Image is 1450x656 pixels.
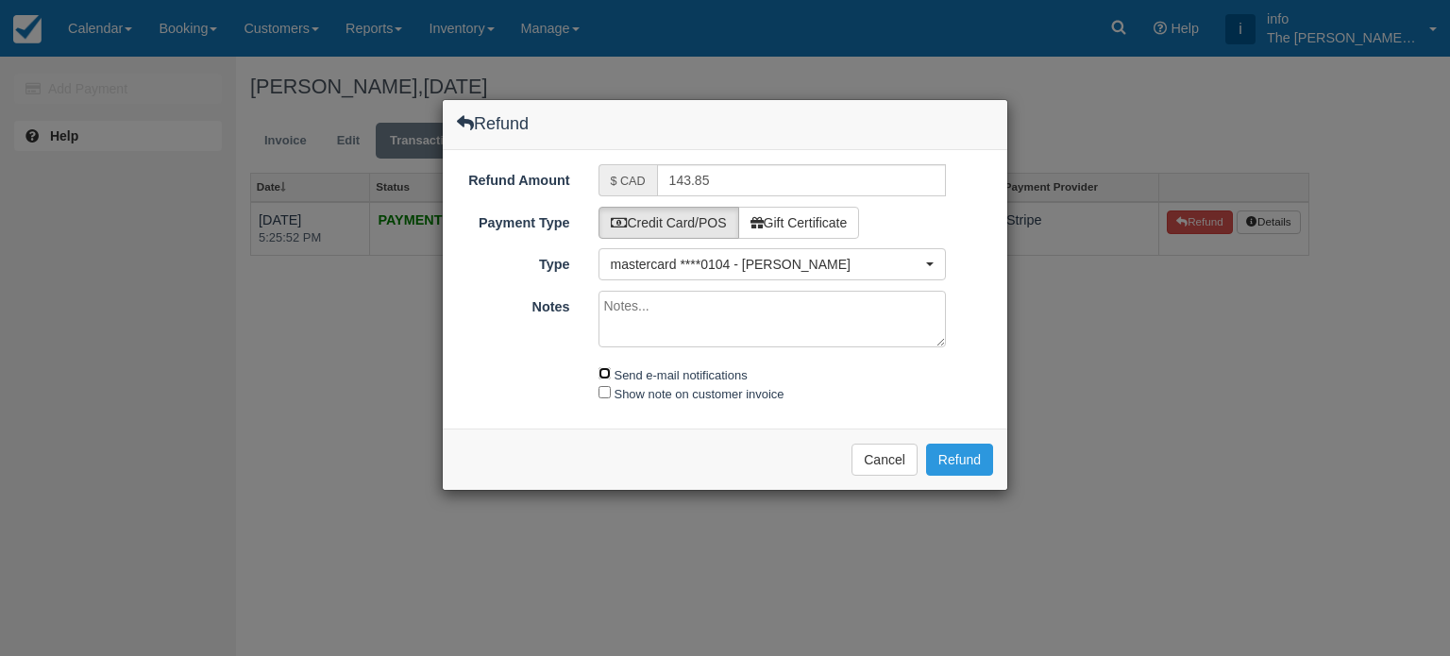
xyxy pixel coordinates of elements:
[443,164,584,191] label: Refund Amount
[615,368,748,382] label: Send e-mail notifications
[443,291,584,317] label: Notes
[457,114,529,133] h4: Refund
[615,387,784,401] label: Show note on customer invoice
[611,175,646,188] small: $ CAD
[926,444,993,476] button: Refund
[599,207,739,239] label: Credit Card/POS
[851,444,918,476] button: Cancel
[599,248,947,280] button: mastercard ****0104 - [PERSON_NAME]
[443,207,584,233] label: Payment Type
[738,207,860,239] label: Gift Certificate
[443,248,584,275] label: Type
[657,164,947,196] input: Valid number required.
[611,255,922,274] span: mastercard ****0104 - [PERSON_NAME]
